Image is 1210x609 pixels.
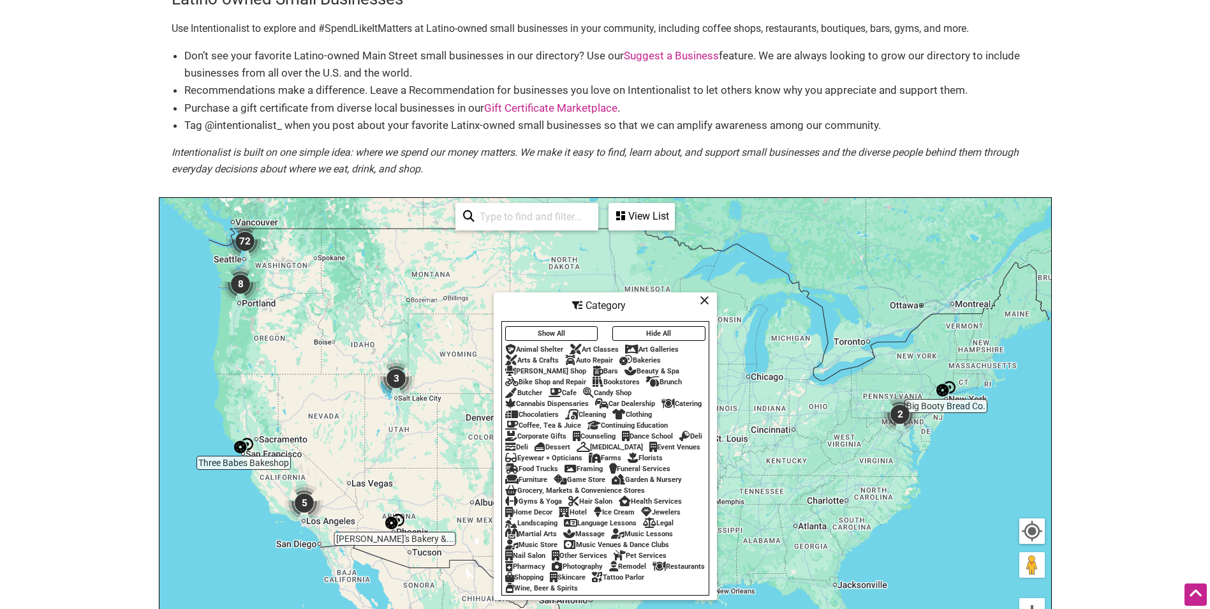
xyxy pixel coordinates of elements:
div: Cleaning [565,410,606,419]
div: Legal [643,519,674,527]
li: Tag @intentionalist_ when you post about your favorite Latinx-owned small businesses so that we c... [184,117,1039,134]
p: Use Intentionalist to explore and #SpendLikeItMatters at Latino-owned small businesses in your co... [172,20,1039,37]
div: Animal Shelter [505,345,563,354]
div: Cannabis Dispensaries [505,400,589,408]
div: Food Trucks [505,465,558,473]
div: Remodel [609,562,646,571]
div: Bookstores [593,378,640,386]
em: Intentionalist is built on one simple idea: where we spend our money matters. We make it easy to ... [172,146,1019,175]
div: Bike Shop and Repair [505,378,586,386]
div: Funeral Services [609,465,670,473]
div: Car Dealership [595,400,655,408]
div: Art Galleries [625,345,679,354]
div: Continuing Education [587,421,668,430]
div: Garden & Nursery [612,476,682,484]
div: Ice Cream [593,508,635,516]
div: Farms [589,454,621,462]
div: Pharmacy [505,562,545,571]
div: Furniture [505,476,547,484]
div: Catering [661,400,702,408]
div: Scroll Back to Top [1184,583,1207,606]
div: Counseling [573,432,616,440]
div: 3 [377,359,415,398]
div: Type to search and filter [455,203,598,230]
div: Chocolatiers [505,410,559,419]
div: Home Decor [505,508,552,516]
div: See a list of the visible businesses [609,203,675,230]
div: 8 [221,265,260,303]
div: Hair Salon [568,497,612,506]
div: Event Venues [649,443,700,451]
div: Eyewear + Opticians [505,454,582,462]
div: Cafe [549,389,577,397]
div: Grocery, Markets & Convenience Stores [505,486,645,495]
div: Deli [505,443,528,451]
div: Beauty & Spa [624,367,679,375]
div: Wine, Beer & Spirits [505,584,578,592]
div: Nail Salon [505,552,545,560]
button: Your Location [1019,518,1045,544]
div: Martial Arts [505,530,557,538]
div: Florists [628,454,663,462]
div: Pet Services [614,552,667,560]
div: Music Store [505,541,557,549]
div: [PERSON_NAME] Shop [505,367,586,375]
div: Bakeries [619,356,661,365]
div: Gyms & Yoga [505,497,562,506]
div: Three Babes Bakeshop [234,436,253,455]
div: Skincare [550,573,586,582]
div: Shopping [505,573,543,582]
div: Coffee, Tea & Juice [505,421,581,430]
button: Hide All [612,326,705,341]
div: Dessert [535,443,570,451]
div: Filter by category [494,292,717,600]
li: Purchase a gift certificate from diverse local businesses in our . [184,100,1039,117]
div: Category [495,294,716,318]
div: Other Services [552,552,607,560]
a: Suggest a Business [624,49,719,62]
div: 72 [226,222,264,260]
div: Auto Repair [565,356,613,365]
div: Art Classes [570,345,619,354]
button: Drag Pegman onto the map to open Street View [1019,552,1045,578]
div: Photography [552,562,603,571]
div: Clothing [612,410,652,419]
div: Jewelers [641,508,681,516]
div: Hotel [559,508,587,516]
a: Gift Certificate Marketplace [484,101,617,114]
button: Show All [505,326,598,341]
div: Jewel's Bakery & Cafe [385,512,404,531]
div: Butcher [505,389,542,397]
div: [MEDICAL_DATA] [577,443,643,451]
div: Big Booty Bread Co. [936,379,955,398]
div: Language Lessons [564,519,637,527]
div: Music Venues & Dance Clubs [564,541,669,549]
div: 5 [285,484,323,522]
div: Health Services [619,497,682,506]
div: Music Lessons [611,530,673,538]
div: Massage [563,530,605,538]
div: Restaurants [653,562,705,571]
div: Deli [679,432,702,440]
li: Don’t see your favorite Latino-owned Main Street small businesses in our directory? Use our featu... [184,47,1039,82]
div: Bars [593,367,618,375]
div: Tattoo Parlor [592,573,644,582]
div: View List [610,204,674,229]
div: Framing [564,465,603,473]
div: Arts & Crafts [505,356,559,365]
input: Type to find and filter... [475,204,591,229]
li: Recommendations make a difference. Leave a Recommendation for businesses you love on Intentionali... [184,82,1039,99]
div: Game Store [554,476,605,484]
div: Brunch [646,378,682,386]
div: Corporate Gifts [505,432,566,440]
div: Landscaping [505,519,557,527]
div: Candy Shop [583,389,631,397]
div: 2 [881,395,919,433]
div: Dance School [622,432,673,440]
